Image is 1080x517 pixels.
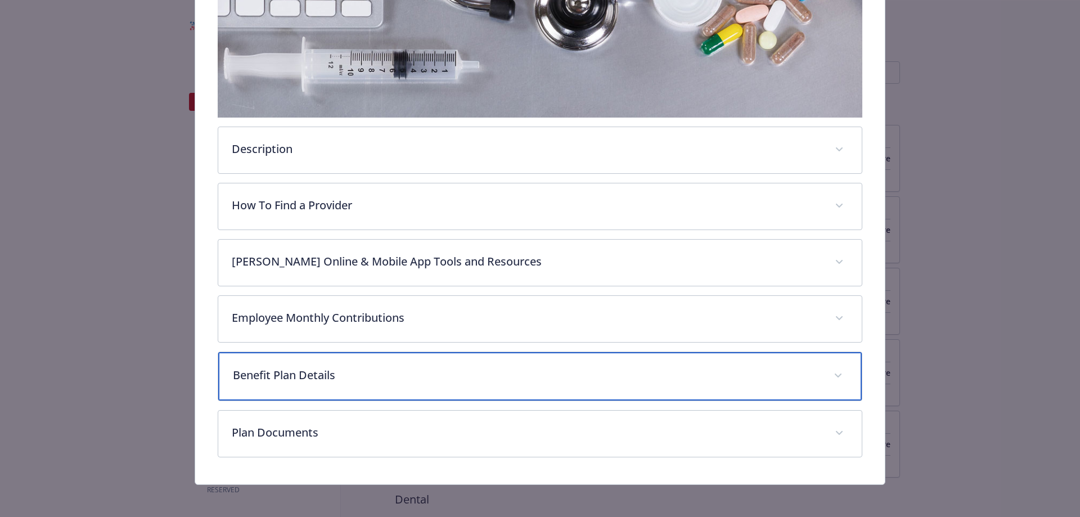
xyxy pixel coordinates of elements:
[218,352,862,401] div: Benefit Plan Details
[218,296,862,342] div: Employee Monthly Contributions
[232,253,822,270] p: [PERSON_NAME] Online & Mobile App Tools and Resources
[218,240,862,286] div: [PERSON_NAME] Online & Mobile App Tools and Resources
[232,309,822,326] p: Employee Monthly Contributions
[232,141,822,158] p: Description
[218,411,862,457] div: Plan Documents
[218,183,862,230] div: How To Find a Provider
[232,424,822,441] p: Plan Documents
[233,367,821,384] p: Benefit Plan Details
[232,197,822,214] p: How To Find a Provider
[218,127,862,173] div: Description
